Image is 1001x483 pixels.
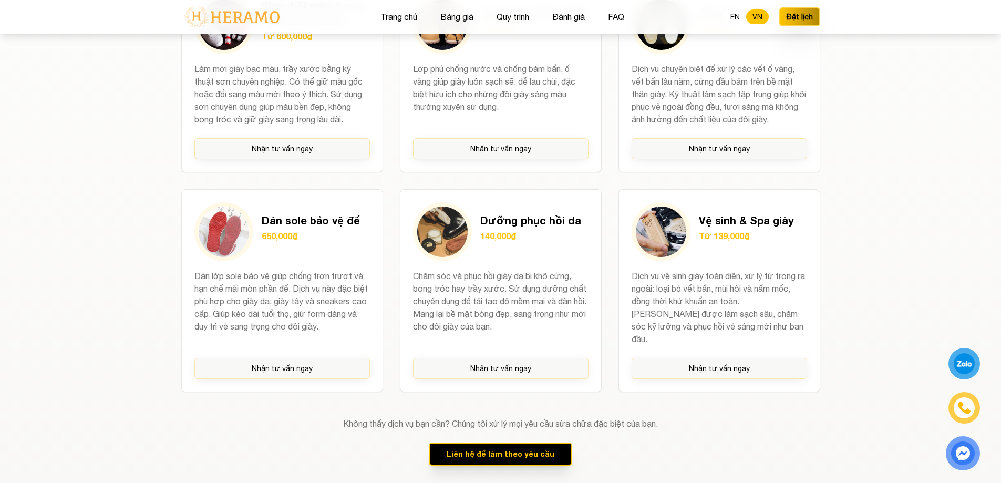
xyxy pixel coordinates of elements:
[181,6,283,28] img: logo-with-text.png
[632,270,807,345] p: Dịch vụ vệ sinh giày toàn diện, xử lý từ trong ra ngoài: loại bỏ vết bẩn, mùi hôi và nấm mốc, đồn...
[636,207,686,257] img: Vệ sinh & Spa giày
[194,138,370,159] button: Nhận tư vấn ngay
[194,270,370,345] p: Dán lớp sole bảo vệ giúp chống trơn trượt và hạn chế mài mòn phần đế. Dịch vụ này đặc biệt phù hợ...
[377,10,420,24] button: Trang chủ
[413,358,589,379] button: Nhận tư vấn ngay
[194,63,370,126] p: Làm mới giày bạc màu, trầy xước bằng kỹ thuật sơn chuyên nghiệp. Có thể giữ màu gốc hoặc đổi sang...
[262,213,360,228] h3: Dán sole bảo vệ đế
[746,9,769,24] button: VN
[632,63,807,126] p: Dịch vụ chuyên biệt để xử lý các vết ố vàng, vết bẩn lâu năm, cứng đầu bám trên bề mặt thân giày....
[194,358,370,379] button: Nhận tư vấn ngay
[779,7,820,26] button: Đặt lịch
[413,63,589,126] p: Lớp phủ chống nước và chống bám bẩn, ố vàng giúp giày luôn sạch sẽ, dễ lau chùi, đặc biệt hữu ích...
[417,207,468,257] img: Dưỡng phục hồi da
[699,230,794,242] p: Từ 139,000₫
[262,30,370,43] p: Từ 600,000₫
[480,230,581,242] p: 140,000₫
[699,213,794,228] h3: Vệ sinh & Spa giày
[413,270,589,345] p: Chăm sóc và phục hồi giày da bị khô cứng, bong tróc hay trầy xước. Sử dụng dưỡng chất chuyên dụng...
[958,402,971,414] img: phone-icon
[632,138,807,159] button: Nhận tư vấn ngay
[181,417,820,430] p: Không thấy dịch vụ bạn cần? Chúng tôi xử lý mọi yêu cầu sửa chữa đặc biệt của bạn.
[950,394,978,422] a: phone-icon
[429,443,572,466] button: Liên hệ để làm theo yêu cầu
[632,358,807,379] button: Nhận tư vấn ngay
[493,10,532,24] button: Quy trình
[605,10,627,24] button: FAQ
[262,230,360,242] p: 650,000₫
[413,138,589,159] button: Nhận tư vấn ngay
[199,207,249,257] img: Dán sole bảo vệ đế
[724,9,746,24] button: EN
[480,213,581,228] h3: Dưỡng phục hồi da
[437,10,477,24] button: Bảng giá
[549,10,588,24] button: Đánh giá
